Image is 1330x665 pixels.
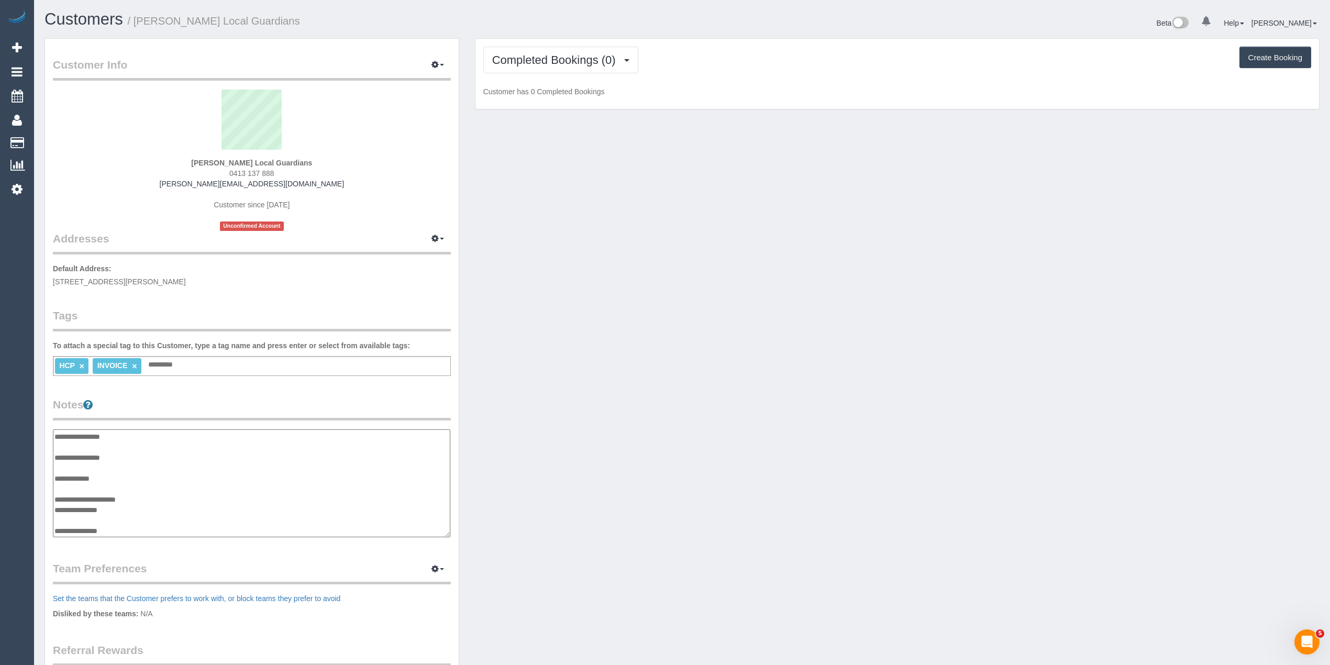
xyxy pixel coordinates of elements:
[140,609,152,618] span: N/A
[1157,19,1189,27] a: Beta
[1316,629,1324,638] span: 5
[53,308,451,331] legend: Tags
[53,608,138,619] label: Disliked by these teams:
[53,278,186,286] span: [STREET_ADDRESS][PERSON_NAME]
[6,10,27,25] img: Automaid Logo
[483,86,1311,97] p: Customer has 0 Completed Bookings
[1239,47,1311,69] button: Create Booking
[53,57,451,81] legend: Customer Info
[1224,19,1244,27] a: Help
[128,15,300,27] small: / [PERSON_NAME] Local Guardians
[160,180,344,188] a: [PERSON_NAME][EMAIL_ADDRESS][DOMAIN_NAME]
[1251,19,1317,27] a: [PERSON_NAME]
[53,340,410,351] label: To attach a special tag to this Customer, type a tag name and press enter or select from availabl...
[483,47,638,73] button: Completed Bookings (0)
[53,263,112,274] label: Default Address:
[53,594,340,603] a: Set the teams that the Customer prefers to work with, or block teams they prefer to avoid
[80,362,84,371] a: ×
[220,221,284,230] span: Unconfirmed Account
[1294,629,1320,655] iframe: Intercom live chat
[214,201,290,209] span: Customer since [DATE]
[229,169,274,178] span: 0413 137 888
[97,361,128,370] span: INVOICE
[132,362,137,371] a: ×
[1171,17,1189,30] img: New interface
[492,53,621,66] span: Completed Bookings (0)
[53,561,451,584] legend: Team Preferences
[53,397,451,420] legend: Notes
[59,361,74,370] span: HCP
[191,159,312,167] strong: [PERSON_NAME] Local Guardians
[45,10,123,28] a: Customers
